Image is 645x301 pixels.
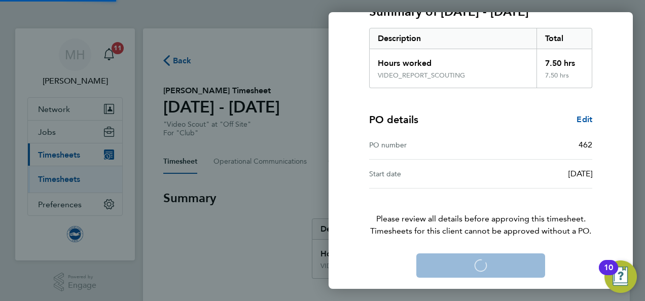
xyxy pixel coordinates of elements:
[604,268,613,281] div: 10
[370,28,536,49] div: Description
[369,28,592,88] div: Summary of 01 - 30 Sep 2025
[536,28,592,49] div: Total
[577,114,592,126] a: Edit
[604,260,637,293] button: Open Resource Center, 10 new notifications
[481,168,592,180] div: [DATE]
[577,115,592,124] span: Edit
[536,71,592,88] div: 7.50 hrs
[357,225,604,237] span: Timesheets for this client cannot be approved without a PO.
[370,49,536,71] div: Hours worked
[369,168,481,180] div: Start date
[369,112,418,127] h4: PO details
[357,189,604,237] p: Please review all details before approving this timesheet.
[536,49,592,71] div: 7.50 hrs
[369,139,481,151] div: PO number
[579,140,592,149] span: 462
[378,71,465,80] div: VIDEO_REPORT_SCOUTING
